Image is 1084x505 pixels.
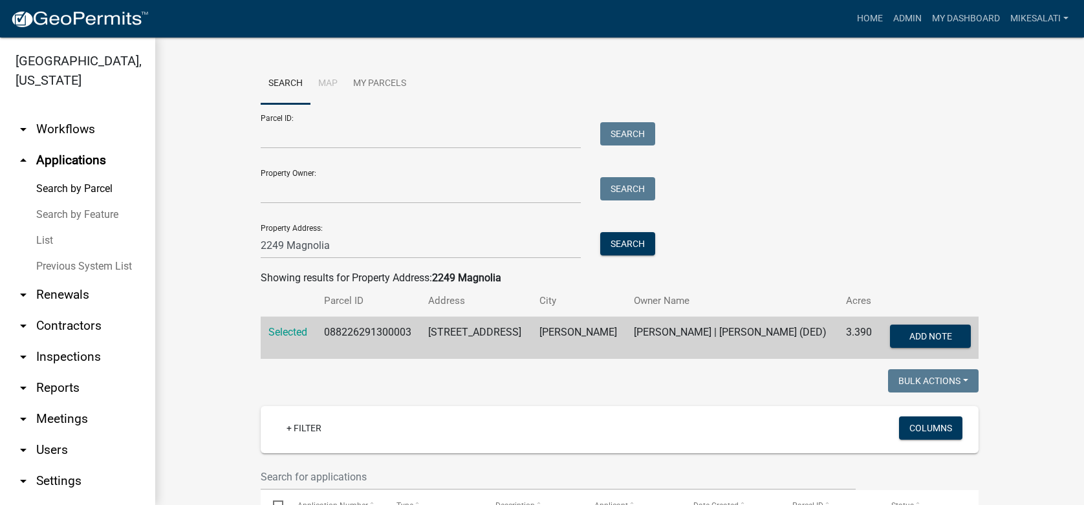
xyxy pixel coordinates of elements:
a: My Parcels [345,63,414,105]
td: 088226291300003 [316,317,421,360]
a: MikeSalati [1005,6,1074,31]
i: arrow_drop_down [16,442,31,458]
i: arrow_drop_down [16,473,31,489]
td: [PERSON_NAME] | [PERSON_NAME] (DED) [626,317,838,360]
th: Owner Name [626,286,838,316]
i: arrow_drop_down [16,349,31,365]
a: Admin [888,6,927,31]
i: arrow_drop_down [16,411,31,427]
th: City [532,286,627,316]
i: arrow_drop_down [16,122,31,137]
th: Address [420,286,531,316]
a: Home [852,6,888,31]
a: + Filter [276,416,332,440]
button: Search [600,177,655,200]
button: Bulk Actions [888,369,979,392]
i: arrow_drop_down [16,318,31,334]
a: Selected [268,326,307,338]
i: arrow_drop_down [16,380,31,396]
button: Add Note [890,325,971,348]
i: arrow_drop_up [16,153,31,168]
a: My Dashboard [927,6,1005,31]
td: [STREET_ADDRESS] [420,317,531,360]
span: Add Note [909,331,951,341]
button: Search [600,232,655,255]
td: [PERSON_NAME] [532,317,627,360]
th: Parcel ID [316,286,421,316]
input: Search for applications [261,464,856,490]
div: Showing results for Property Address: [261,270,979,286]
a: Search [261,63,310,105]
button: Columns [899,416,962,440]
button: Search [600,122,655,145]
i: arrow_drop_down [16,287,31,303]
td: 3.390 [838,317,880,360]
th: Acres [838,286,880,316]
strong: 2249 Magnolia [432,272,501,284]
